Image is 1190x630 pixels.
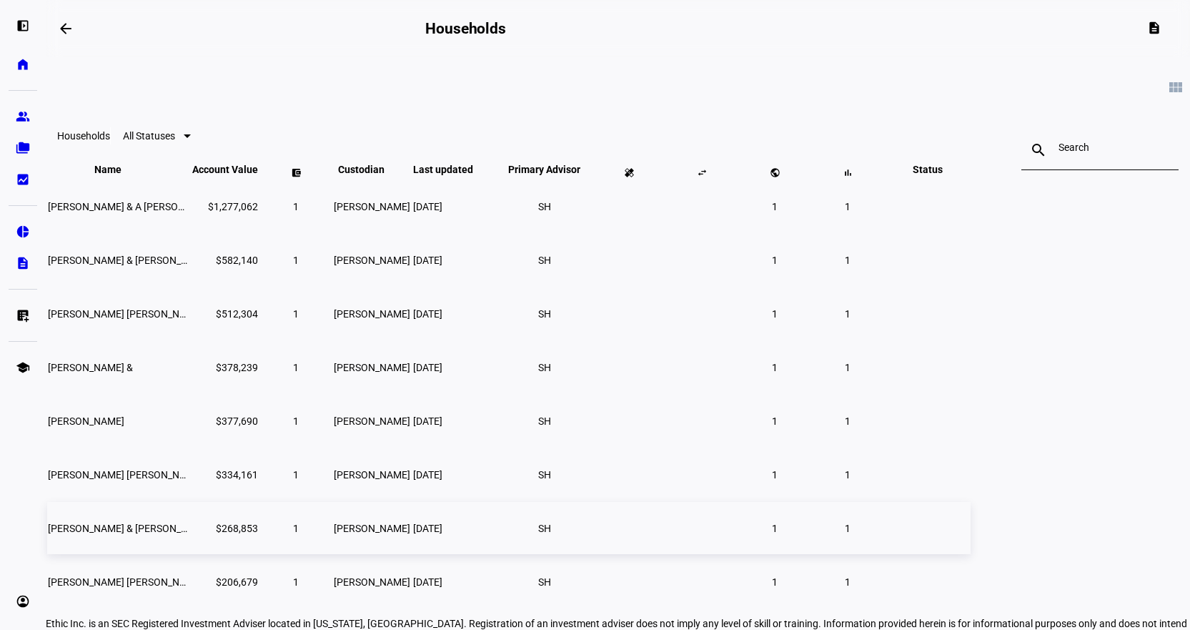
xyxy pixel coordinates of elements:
[1167,79,1184,96] mat-icon: view_module
[293,201,299,212] span: 1
[532,194,557,220] li: SH
[334,362,410,373] span: [PERSON_NAME]
[532,355,557,380] li: SH
[334,523,410,534] span: [PERSON_NAME]
[845,201,851,212] span: 1
[192,502,259,554] td: $268,853
[772,308,778,320] span: 1
[48,576,224,588] span: Mimi Elizabeth Rayl Ttee
[413,523,442,534] span: [DATE]
[192,287,259,340] td: $512,304
[532,462,557,488] li: SH
[16,141,30,155] eth-mat-symbol: folder_copy
[334,308,410,320] span: [PERSON_NAME]
[192,556,259,608] td: $206,679
[16,308,30,323] eth-mat-symbol: list_alt_add
[1058,142,1141,153] input: Search
[192,180,259,232] td: $1,277,062
[48,255,212,266] span: Timothy Wilcox & Jennifer Wilcox
[772,523,778,534] span: 1
[293,469,299,481] span: 1
[772,201,778,212] span: 1
[48,308,203,320] span: Jordan Kathryn Mccarthy
[413,362,442,373] span: [DATE]
[1021,142,1056,159] mat-icon: search
[338,164,406,175] span: Custodian
[772,415,778,427] span: 1
[413,576,442,588] span: [DATE]
[902,164,953,175] span: Status
[845,576,851,588] span: 1
[16,19,30,33] eth-mat-symbol: left_panel_open
[9,102,37,131] a: group
[123,130,175,142] span: All Statuses
[845,523,851,534] span: 1
[532,408,557,434] li: SH
[9,249,37,277] a: description
[293,308,299,320] span: 1
[413,469,442,481] span: [DATE]
[9,217,37,246] a: pie_chart
[334,201,410,212] span: [PERSON_NAME]
[192,448,259,501] td: $334,161
[772,469,778,481] span: 1
[532,301,557,327] li: SH
[293,415,299,427] span: 1
[192,395,259,447] td: $377,690
[293,255,299,266] span: 1
[9,50,37,79] a: home
[9,165,37,194] a: bid_landscape
[413,164,495,175] span: Last updated
[57,130,110,142] eth-data-table-title: Households
[9,134,37,162] a: folder_copy
[497,164,591,175] span: Primary Advisor
[845,308,851,320] span: 1
[845,469,851,481] span: 1
[293,523,299,534] span: 1
[845,362,851,373] span: 1
[772,576,778,588] span: 1
[16,109,30,124] eth-mat-symbol: group
[1147,21,1161,35] mat-icon: description
[334,469,410,481] span: [PERSON_NAME]
[192,164,258,175] span: Account Value
[192,341,259,393] td: $378,239
[16,57,30,72] eth-mat-symbol: home
[16,172,30,187] eth-mat-symbol: bid_landscape
[334,255,410,266] span: [PERSON_NAME]
[425,20,506,37] h2: Households
[413,308,442,320] span: [DATE]
[413,415,442,427] span: [DATE]
[334,576,410,588] span: [PERSON_NAME]
[48,362,133,373] span: Sherman P Jacobson &
[413,255,442,266] span: [DATE]
[16,594,30,609] eth-mat-symbol: account_circle
[532,516,557,541] li: SH
[772,255,778,266] span: 1
[293,576,299,588] span: 1
[845,255,851,266] span: 1
[413,201,442,212] span: [DATE]
[16,360,30,375] eth-mat-symbol: school
[94,164,143,175] span: Name
[772,362,778,373] span: 1
[532,569,557,595] li: SH
[48,469,224,481] span: Evan Leo Soso Ttee
[57,20,74,37] mat-icon: arrow_backwards
[845,415,851,427] span: 1
[192,234,259,286] td: $582,140
[48,523,233,534] span: D Odell & L West-odell Ttee
[48,201,220,212] span: J Odell & A Morris
[16,256,30,270] eth-mat-symbol: description
[532,247,557,273] li: SH
[334,415,410,427] span: [PERSON_NAME]
[293,362,299,373] span: 1
[16,225,30,239] eth-mat-symbol: pie_chart
[48,415,124,427] span: Carolyn Mccarthy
